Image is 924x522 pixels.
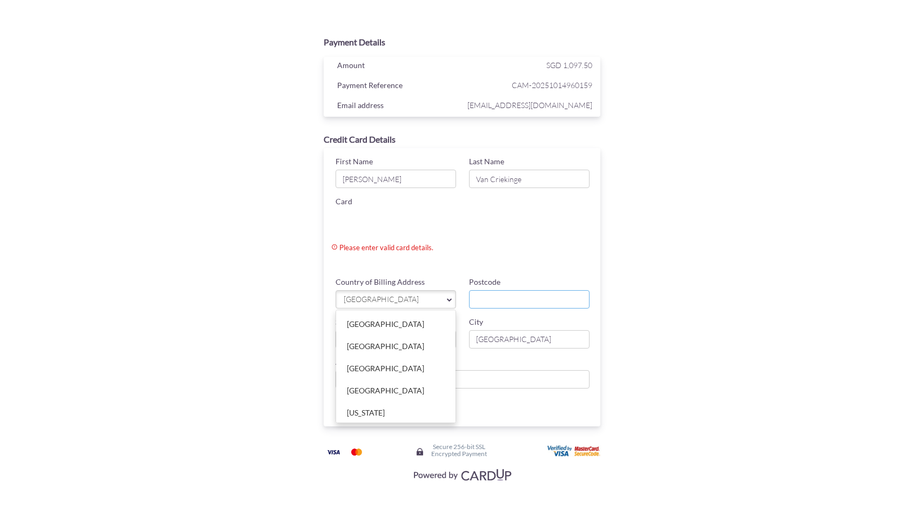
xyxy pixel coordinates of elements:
img: Mastercard [346,445,367,459]
span: [EMAIL_ADDRESS][DOMAIN_NAME] [465,98,592,112]
div: Amount [329,58,465,75]
a: [GEOGRAPHIC_DATA] [336,358,456,379]
iframe: Secure card security code input frame [471,253,594,272]
span: CAM-20251014960159 [465,78,592,92]
img: User card [547,445,601,457]
h6: Secure 256-bit SSL Encrypted Payment [431,443,487,457]
label: First Name [336,156,373,167]
span: [GEOGRAPHIC_DATA] [343,294,438,305]
img: Visa [323,445,344,459]
div: Credit Card Details [324,133,600,146]
a: [GEOGRAPHIC_DATA] [336,380,456,401]
span: SGD 1,097.50 [546,61,592,70]
div: Payment Reference [329,78,465,95]
a: [GEOGRAPHIC_DATA] [336,336,456,357]
label: Card [336,196,352,207]
a: [GEOGRAPHIC_DATA] [336,290,456,309]
label: Last Name [469,156,504,167]
div: Payment Details [324,36,600,49]
div: Email address [329,98,465,115]
label: Postcode [469,277,500,287]
a: [US_STATE] [336,402,456,424]
img: Visa, Mastercard [408,465,516,485]
iframe: Secure card number input frame [336,210,591,229]
label: City [469,317,483,327]
img: Secure lock [416,447,424,456]
small: Please enter valid card details. [331,243,513,253]
a: [GEOGRAPHIC_DATA] [336,313,456,335]
label: Country of Billing Address [336,277,425,287]
iframe: Secure card expiration date input frame [336,253,458,272]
